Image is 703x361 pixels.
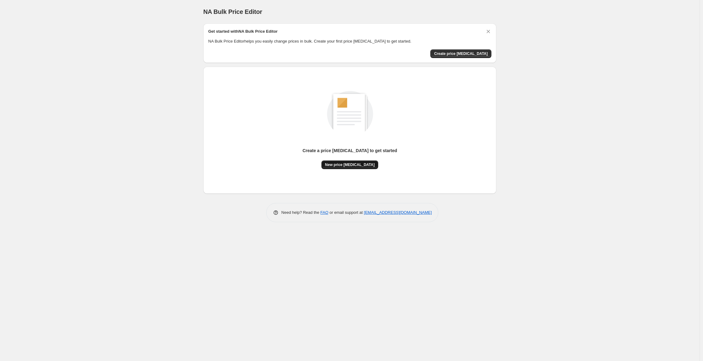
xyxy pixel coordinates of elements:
[320,210,329,215] a: FAQ
[321,160,378,169] button: New price [MEDICAL_DATA]
[325,162,375,167] span: New price [MEDICAL_DATA]
[329,210,364,215] span: or email support at
[208,38,491,44] p: NA Bulk Price Editor helps you easily change prices in bulk. Create your first price [MEDICAL_DAT...
[430,49,491,58] button: Create price change job
[203,8,262,15] span: NA Bulk Price Editor
[485,28,491,35] button: Dismiss card
[208,28,278,35] h2: Get started with NA Bulk Price Editor
[434,51,488,56] span: Create price [MEDICAL_DATA]
[364,210,432,215] a: [EMAIL_ADDRESS][DOMAIN_NAME]
[281,210,320,215] span: Need help? Read the
[303,147,397,154] p: Create a price [MEDICAL_DATA] to get started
